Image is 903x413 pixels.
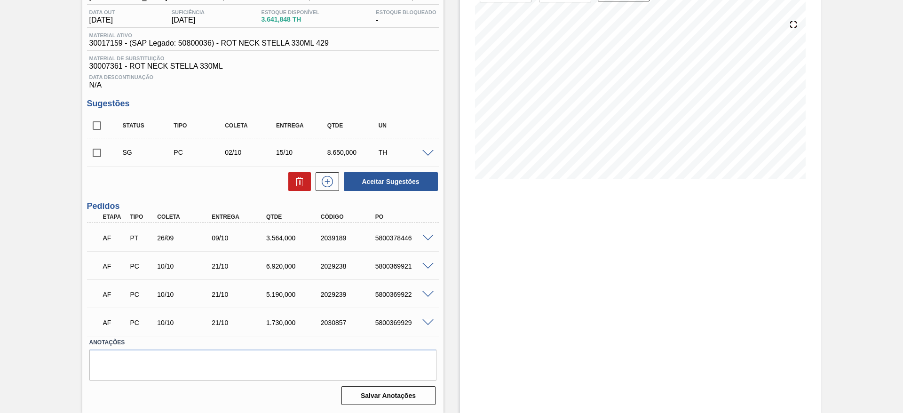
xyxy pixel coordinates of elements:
[155,319,216,326] div: 10/10/2025
[339,171,439,192] div: Aceitar Sugestões
[209,319,270,326] div: 21/10/2025
[264,291,325,298] div: 5.190,000
[376,149,433,156] div: TH
[373,262,434,270] div: 5800369921
[376,122,433,129] div: UN
[89,74,436,80] span: Data Descontinuação
[101,312,129,333] div: Aguardando Faturamento
[87,99,439,109] h3: Sugestões
[264,214,325,220] div: Qtde
[318,262,380,270] div: 2029238
[127,262,156,270] div: Pedido de Compra
[101,284,129,305] div: Aguardando Faturamento
[376,9,436,15] span: Estoque Bloqueado
[89,336,436,349] label: Anotações
[341,386,436,405] button: Salvar Anotações
[89,32,329,38] span: Material ativo
[274,149,331,156] div: 15/10/2025
[222,149,279,156] div: 02/10/2025
[171,149,228,156] div: Pedido de Compra
[89,9,115,15] span: Data out
[264,262,325,270] div: 6.920,000
[264,319,325,326] div: 1.730,000
[264,234,325,242] div: 3.564,000
[155,291,216,298] div: 10/10/2025
[127,291,156,298] div: Pedido de Compra
[222,122,279,129] div: Coleta
[373,214,434,220] div: PO
[155,234,216,242] div: 26/09/2025
[87,71,439,89] div: N/A
[209,262,270,270] div: 21/10/2025
[318,234,380,242] div: 2039189
[274,122,331,129] div: Entrega
[101,228,129,248] div: Aguardando Faturamento
[261,9,319,15] span: Estoque Disponível
[325,149,382,156] div: 8.650,000
[87,201,439,211] h3: Pedidos
[171,122,228,129] div: Tipo
[127,234,156,242] div: Pedido de Transferência
[209,291,270,298] div: 21/10/2025
[261,16,319,23] span: 3.641,848 TH
[284,172,311,191] div: Excluir Sugestões
[172,16,205,24] span: [DATE]
[101,256,129,277] div: Aguardando Faturamento
[172,9,205,15] span: Suficiência
[120,149,177,156] div: Sugestão Criada
[103,234,127,242] p: AF
[127,319,156,326] div: Pedido de Compra
[155,214,216,220] div: Coleta
[209,234,270,242] div: 09/10/2025
[318,319,380,326] div: 2030857
[325,122,382,129] div: Qtde
[89,56,436,61] span: Material de Substituição
[344,172,438,191] button: Aceitar Sugestões
[89,62,436,71] span: 30007361 - ROT NECK STELLA 330ML
[318,214,380,220] div: Código
[103,291,127,298] p: AF
[373,9,438,24] div: -
[103,319,127,326] p: AF
[155,262,216,270] div: 10/10/2025
[373,234,434,242] div: 5800378446
[120,122,177,129] div: Status
[127,214,156,220] div: Tipo
[89,39,329,48] span: 30017159 - (SAP Legado: 50800036) - ROT NECK STELLA 330ML 429
[311,172,339,191] div: Nova sugestão
[209,214,270,220] div: Entrega
[318,291,380,298] div: 2029239
[101,214,129,220] div: Etapa
[373,319,434,326] div: 5800369929
[373,291,434,298] div: 5800369922
[103,262,127,270] p: AF
[89,16,115,24] span: [DATE]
